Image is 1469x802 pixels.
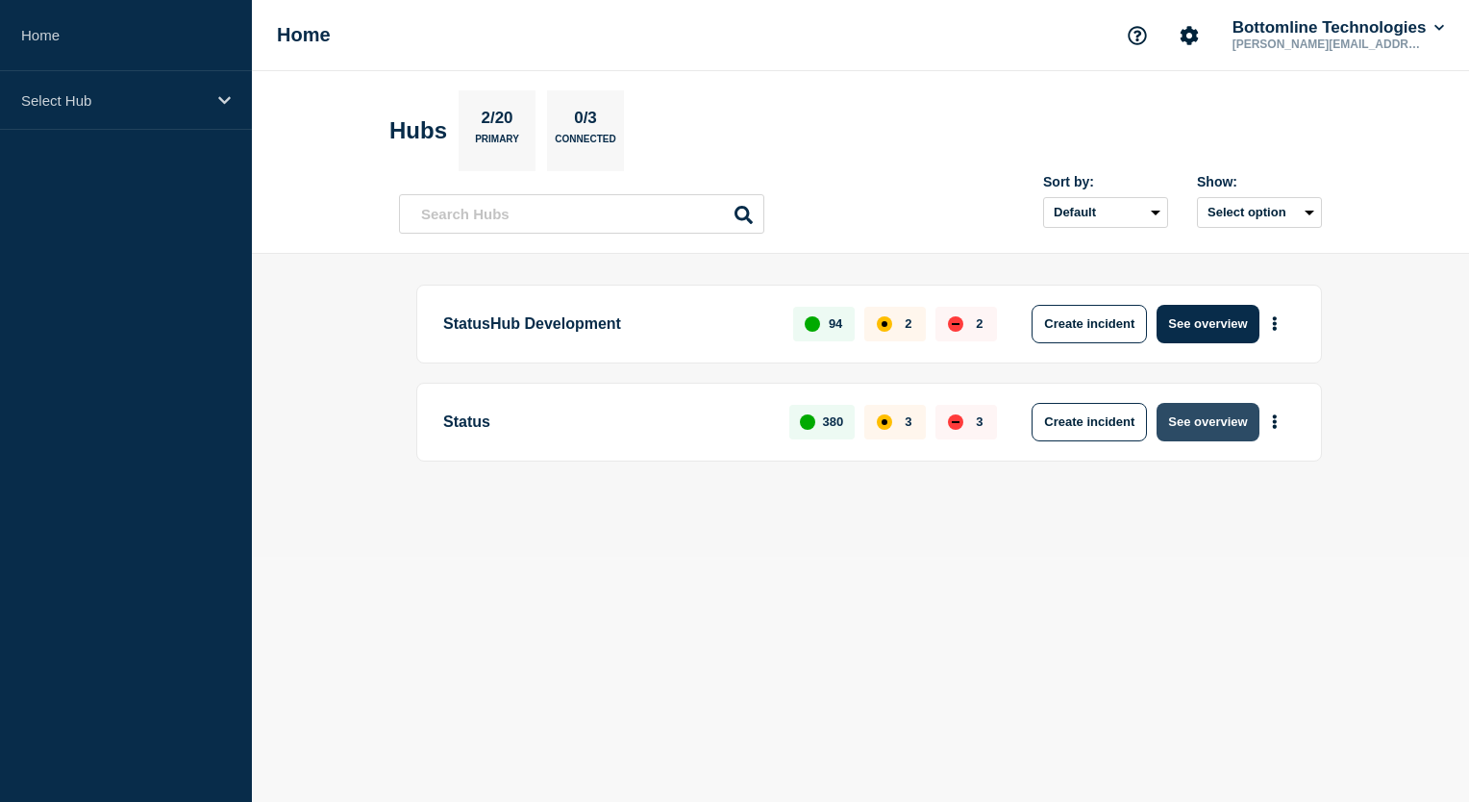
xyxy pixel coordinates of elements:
button: Create incident [1032,403,1147,441]
div: down [948,414,963,430]
button: More actions [1262,306,1287,341]
p: 3 [905,414,911,429]
div: up [805,316,820,332]
p: StatusHub Development [443,305,771,343]
button: Account settings [1169,15,1209,56]
div: down [948,316,963,332]
p: 2/20 [474,109,520,134]
p: 380 [823,414,844,429]
p: 0/3 [567,109,605,134]
p: 94 [829,316,842,331]
h1: Home [277,24,331,46]
input: Search Hubs [399,194,764,234]
p: [PERSON_NAME][EMAIL_ADDRESS][DOMAIN_NAME] [1229,38,1429,51]
button: See overview [1157,305,1258,343]
button: More actions [1262,404,1287,439]
p: 2 [905,316,911,331]
p: 2 [976,316,983,331]
button: Create incident [1032,305,1147,343]
div: Sort by: [1043,174,1168,189]
div: Show: [1197,174,1322,189]
p: Select Hub [21,92,206,109]
div: affected [877,316,892,332]
div: affected [877,414,892,430]
button: Support [1117,15,1158,56]
div: up [800,414,815,430]
p: Primary [475,134,519,154]
p: Status [443,403,767,441]
button: See overview [1157,403,1258,441]
p: 3 [976,414,983,429]
select: Sort by [1043,197,1168,228]
h2: Hubs [389,117,447,144]
p: Connected [555,134,615,154]
button: Select option [1197,197,1322,228]
button: Bottomline Technologies [1229,18,1448,38]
